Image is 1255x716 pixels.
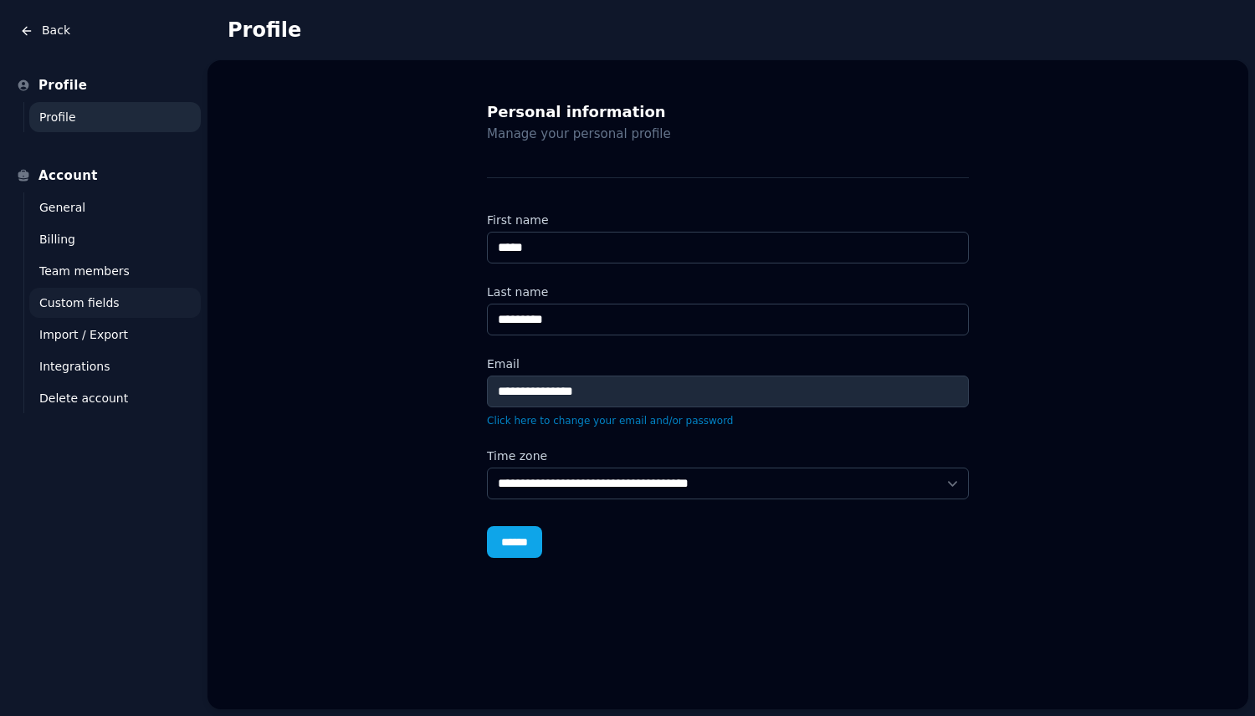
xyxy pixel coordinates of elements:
h1: Profile [228,13,301,47]
label: Time zone [487,447,969,464]
a: Billing [29,224,201,254]
h2: Personal information [487,100,969,124]
label: First name [487,212,969,228]
a: Custom fields [29,288,201,318]
a: Delete account [29,383,201,413]
a: Click here to change your email and/or password [487,415,734,427]
label: Last name [487,284,969,300]
span: Account [38,166,98,186]
a: Integrations [29,351,201,381]
p: Manage your personal profile [487,124,969,144]
a: General [29,192,201,222]
a: Back [7,13,84,49]
a: Profile [29,102,201,132]
label: Email [487,355,969,372]
span: Profile [38,75,87,95]
a: Import / Export [29,320,201,350]
a: Team members [29,256,201,286]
